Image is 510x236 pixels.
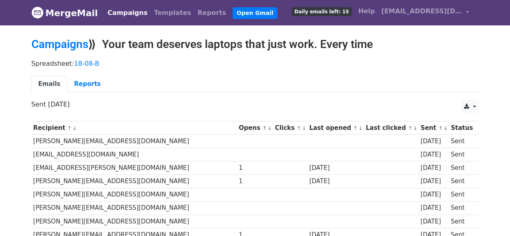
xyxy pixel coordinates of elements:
a: Daily emails left: 15 [288,3,355,19]
div: [DATE] [420,217,447,226]
div: 1 [239,163,271,173]
td: Sent [449,201,475,215]
p: Spreadsheet: [31,59,479,68]
td: Sent [449,188,475,201]
td: Sent [449,161,475,175]
td: [PERSON_NAME][EMAIL_ADDRESS][DOMAIN_NAME] [31,188,237,201]
a: ↓ [268,125,272,131]
div: [DATE] [309,163,362,173]
div: [DATE] [420,203,447,213]
a: Reports [67,76,108,92]
a: ↑ [297,125,301,131]
div: [DATE] [420,190,447,199]
td: [EMAIL_ADDRESS][DOMAIN_NAME] [31,148,237,161]
a: ↓ [358,125,363,131]
td: [PERSON_NAME][EMAIL_ADDRESS][DOMAIN_NAME] [31,201,237,215]
td: [EMAIL_ADDRESS][PERSON_NAME][DOMAIN_NAME] [31,161,237,175]
div: [DATE] [420,150,447,159]
th: Status [449,121,475,135]
a: Reports [194,5,229,21]
a: Campaigns [31,38,88,51]
a: ↓ [302,125,306,131]
h2: ⟫ Your team deserves laptops that just work. Every time [31,38,479,51]
th: Last opened [307,121,364,135]
td: [PERSON_NAME][EMAIL_ADDRESS][DOMAIN_NAME] [31,175,237,188]
div: [DATE] [420,177,447,186]
a: ↑ [353,125,358,131]
th: Last clicked [364,121,419,135]
td: Sent [449,175,475,188]
th: Opens [237,121,273,135]
p: Sent [DATE] [31,100,479,109]
a: Templates [151,5,194,21]
a: [EMAIL_ADDRESS][DOMAIN_NAME] [378,3,473,22]
a: Emails [31,76,67,92]
td: Sent [449,135,475,148]
img: MergeMail logo [31,6,44,19]
a: ↑ [67,125,72,131]
a: MergeMail [31,4,98,21]
a: ↓ [413,125,418,131]
div: [DATE] [420,163,447,173]
a: ↓ [73,125,77,131]
a: 18-08-B [74,60,100,67]
td: [PERSON_NAME][EMAIL_ADDRESS][DOMAIN_NAME] [31,135,237,148]
div: [DATE] [420,137,447,146]
div: 1 [239,177,271,186]
a: ↑ [262,125,267,131]
span: Daily emails left: 15 [291,7,352,16]
a: ↑ [408,125,412,131]
a: Open Gmail [233,7,277,19]
div: [DATE] [309,177,362,186]
th: Recipient [31,121,237,135]
a: Campaigns [104,5,151,21]
span: [EMAIL_ADDRESS][DOMAIN_NAME] [381,6,462,16]
td: Sent [449,215,475,228]
th: Clicks [273,121,307,135]
a: ↓ [443,125,448,131]
a: ↑ [438,125,443,131]
td: [PERSON_NAME][EMAIL_ADDRESS][DOMAIN_NAME] [31,215,237,228]
td: Sent [449,148,475,161]
a: Help [355,3,378,19]
th: Sent [418,121,449,135]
